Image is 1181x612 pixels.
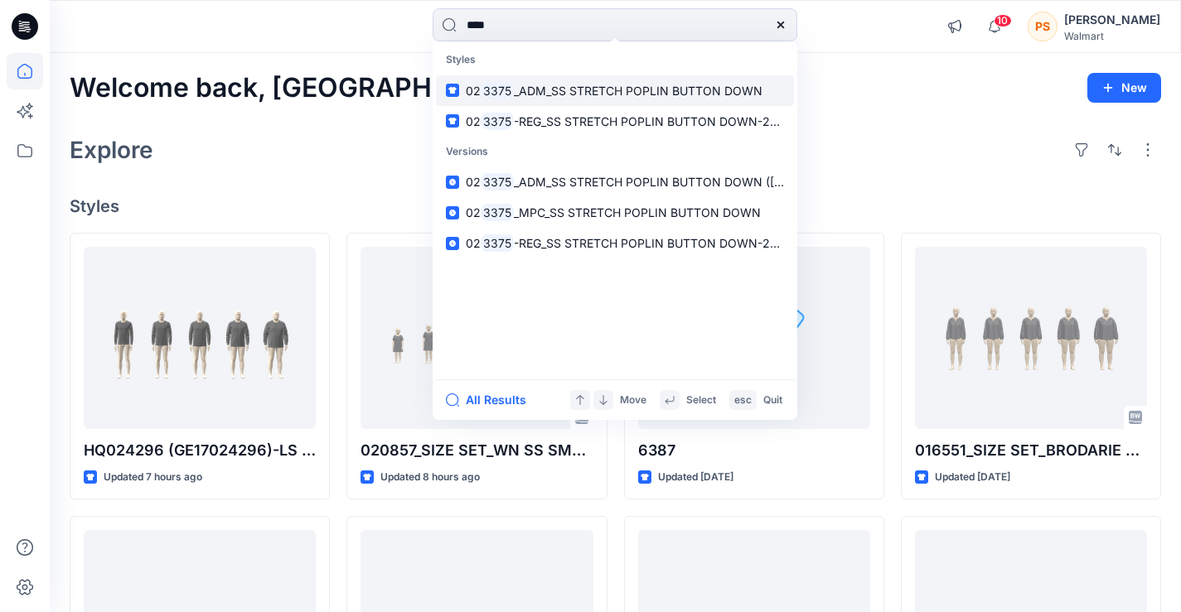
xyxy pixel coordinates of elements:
[514,236,816,250] span: -REG_SS STRETCH POPLIN BUTTON DOWN-20-08-25
[466,205,481,219] span: 02
[686,392,716,409] p: Select
[446,390,537,410] button: All Results
[481,112,514,131] mark: 3375
[436,228,794,258] a: 023375-REG_SS STRETCH POPLIN BUTTON DOWN-20-08-25
[361,247,593,429] a: 020857_SIZE SET_WN SS SMOCKED WAIST DR
[466,84,481,98] span: 02
[481,81,514,100] mark: 3375
[380,469,480,486] p: Updated 8 hours ago
[436,137,794,167] p: Versions
[1028,12,1058,41] div: PS
[436,106,794,137] a: 023375-REG_SS STRETCH POPLIN BUTTON DOWN-20-08-25
[935,469,1010,486] p: Updated [DATE]
[84,247,316,429] a: HQ024296 (GE17024296)-LS SOFT SLUB POCKET CREW-REG
[514,84,762,98] span: _ADM_SS STRETCH POPLIN BUTTON DOWN
[514,114,816,128] span: -REG_SS STRETCH POPLIN BUTTON DOWN-20-08-25
[70,137,153,163] h2: Explore
[1064,10,1160,30] div: [PERSON_NAME]
[481,203,514,222] mark: 3375
[70,196,1161,216] h4: Styles
[1064,30,1160,42] div: Walmart
[436,45,794,75] p: Styles
[915,247,1147,429] a: 016551_SIZE SET_BRODARIE ANGALIS BLOUSE-14-08-2025
[658,469,733,486] p: Updated [DATE]
[915,439,1147,462] p: 016551_SIZE SET_BRODARIE ANGALIS BLOUSE-14-08-2025
[84,439,316,462] p: HQ024296 (GE17024296)-LS SOFT SLUB POCKET CREW-REG
[481,234,514,253] mark: 3375
[104,469,202,486] p: Updated 7 hours ago
[638,439,870,462] p: 6387
[481,172,514,191] mark: 3375
[436,166,794,197] a: 023375_ADM_SS STRETCH POPLIN BUTTON DOWN ([DATE])
[1087,73,1161,103] button: New
[763,392,782,409] p: Quit
[734,392,752,409] p: esc
[436,75,794,106] a: 023375_ADM_SS STRETCH POPLIN BUTTON DOWN
[994,14,1012,27] span: 10
[514,175,812,189] span: _ADM_SS STRETCH POPLIN BUTTON DOWN ([DATE])
[466,236,481,250] span: 02
[514,205,761,219] span: _MPC_SS STRETCH POPLIN BUTTON DOWN
[436,197,794,228] a: 023375_MPC_SS STRETCH POPLIN BUTTON DOWN
[70,73,550,104] h2: Welcome back, [GEOGRAPHIC_DATA]
[466,114,481,128] span: 02
[466,175,481,189] span: 02
[620,392,646,409] p: Move
[361,439,593,462] p: 020857_SIZE SET_WN SS SMOCKED WAIST DR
